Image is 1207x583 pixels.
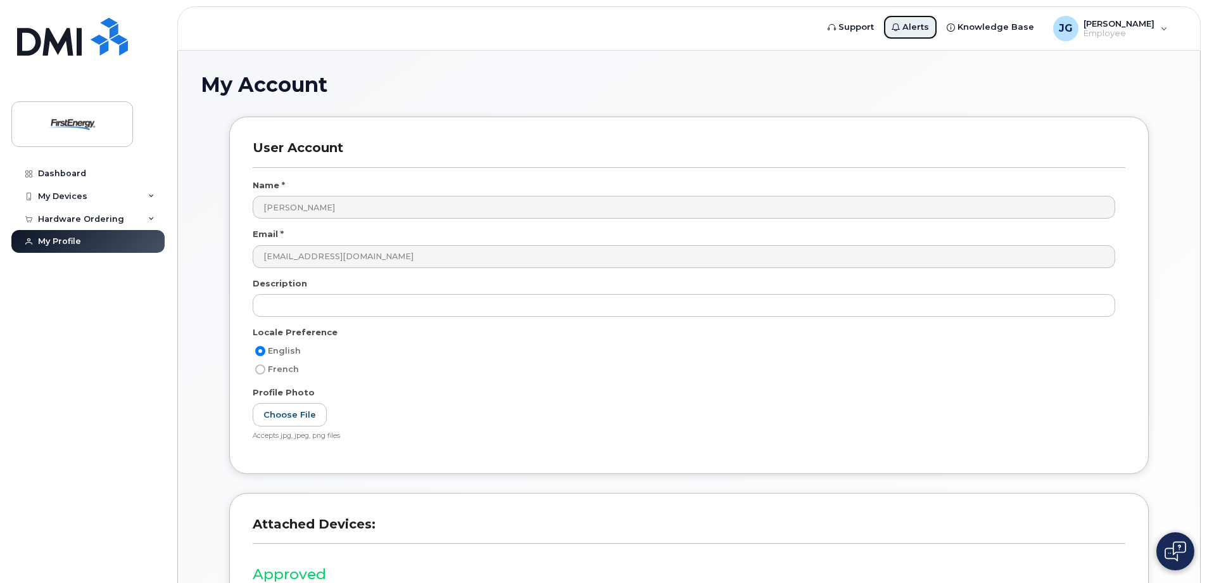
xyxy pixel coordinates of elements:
h3: Attached Devices: [253,516,1125,544]
img: Open chat [1165,541,1186,561]
span: English [268,346,301,356]
input: English [255,346,265,356]
span: French [268,364,299,374]
h3: Approved [253,567,1125,582]
input: French [255,364,265,375]
div: Accepts jpg, jpeg, png files [253,432,1115,441]
label: Profile Photo [253,387,315,399]
label: Email * [253,228,284,240]
label: Choose File [253,403,327,426]
label: Locale Preference [253,326,338,338]
label: Description [253,278,307,290]
label: Name * [253,179,285,191]
h1: My Account [201,74,1177,96]
h3: User Account [253,140,1125,167]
